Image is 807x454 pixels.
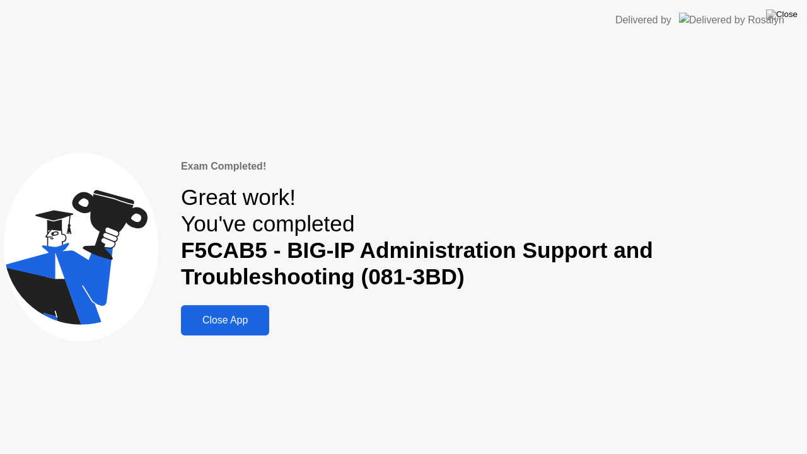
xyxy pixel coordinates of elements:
img: Close [766,9,798,20]
div: Close App [185,315,265,326]
img: Delivered by Rosalyn [679,13,784,27]
b: F5CAB5 - BIG-IP Administration Support and Troubleshooting (081-3BD) [181,238,653,289]
div: Delivered by [615,13,671,28]
div: Exam Completed! [181,159,803,174]
div: Great work! You've completed [181,184,803,291]
button: Close App [181,305,269,335]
